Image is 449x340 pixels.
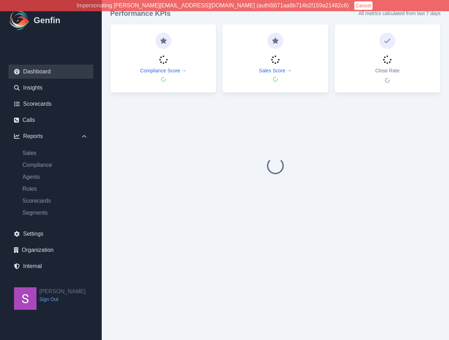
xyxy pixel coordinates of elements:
[14,287,36,310] img: Shane Wey
[17,209,93,217] a: Segments
[8,9,31,32] img: Logo
[17,173,93,181] a: Agents
[8,81,93,95] a: Insights
[17,161,93,169] a: Compliance
[17,185,93,193] a: Rules
[8,243,93,257] a: Organization
[8,113,93,127] a: Calls
[34,15,60,26] h1: Genfin
[8,97,93,111] a: Scorecards
[39,287,86,296] h2: [PERSON_NAME]
[8,259,93,273] a: Internal
[140,67,187,74] a: Compliance Score →
[17,197,93,205] a: Scorecards
[8,227,93,241] a: Settings
[8,129,93,143] div: Reports
[17,149,93,157] a: Sales
[110,8,170,18] h3: Performance KPIs
[39,296,86,303] a: Sign Out
[259,67,291,74] a: Sales Score →
[375,67,400,74] p: Close Rate
[8,65,93,79] a: Dashboard
[358,10,441,17] p: All metrics calculated from last 7 days
[354,1,373,10] button: Cancel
